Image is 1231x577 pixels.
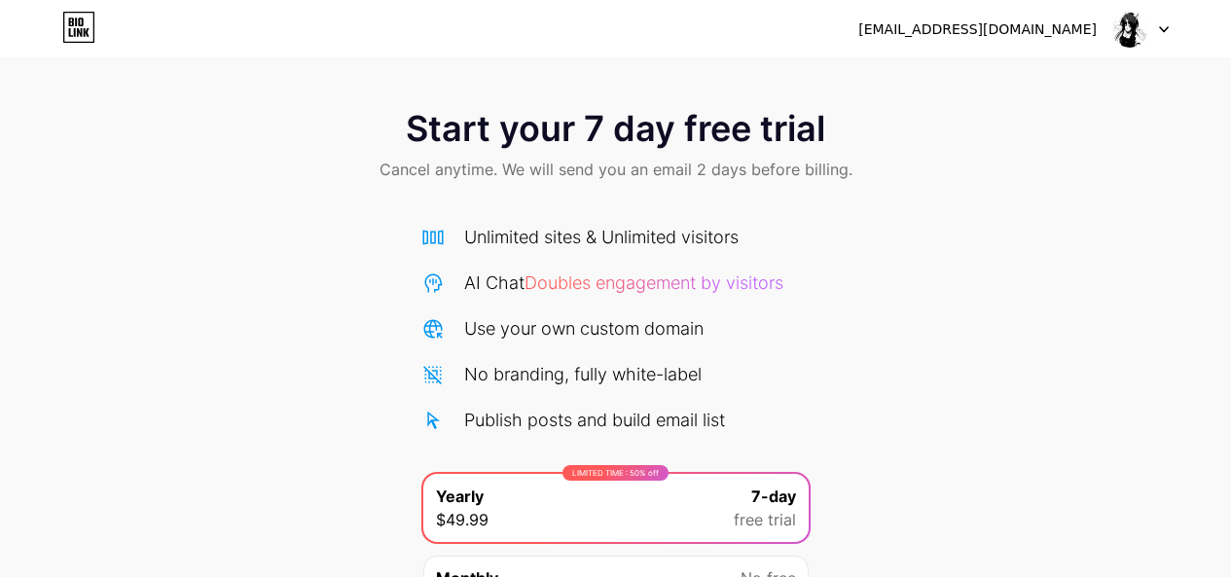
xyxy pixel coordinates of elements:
span: Cancel anytime. We will send you an email 2 days before billing. [380,158,852,181]
div: AI Chat [464,270,783,296]
div: Publish posts and build email list [464,407,725,433]
span: Doubles engagement by visitors [525,272,783,293]
div: No branding, fully white-label [464,361,702,387]
div: [EMAIL_ADDRESS][DOMAIN_NAME] [858,19,1097,40]
img: zenasigmasigma [1111,11,1148,48]
span: Yearly [436,485,484,508]
span: Start your 7 day free trial [406,109,825,148]
span: free trial [734,508,796,531]
div: Use your own custom domain [464,315,704,342]
span: 7-day [751,485,796,508]
span: $49.99 [436,508,489,531]
div: LIMITED TIME : 50% off [562,465,669,481]
div: Unlimited sites & Unlimited visitors [464,224,739,250]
